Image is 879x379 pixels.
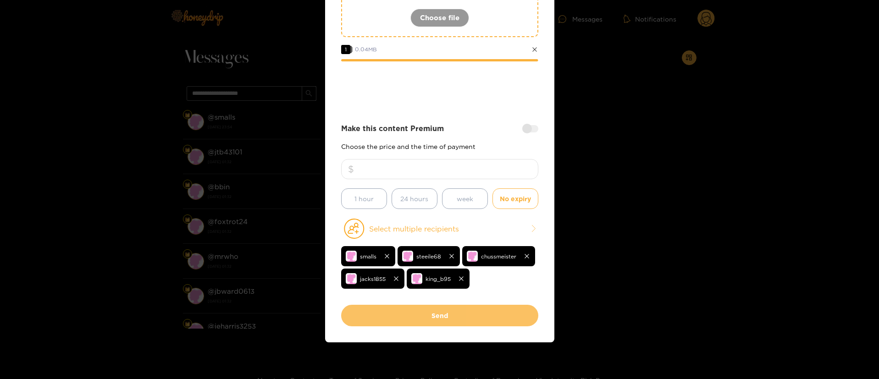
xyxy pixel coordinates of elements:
strong: Make this content Premium [341,123,444,134]
span: king_b95 [426,274,451,284]
img: no-avatar.png [346,251,357,262]
img: no-avatar.png [411,273,422,284]
img: no-avatar.png [346,273,357,284]
img: no-avatar.png [402,251,413,262]
button: No expiry [492,188,538,209]
p: Choose the price and the time of payment [341,143,538,150]
span: smalls [360,251,376,262]
span: 1 [341,45,350,54]
span: chussmeister [481,251,516,262]
span: 0.04 MB [355,46,377,52]
button: 24 hours [392,188,437,209]
span: week [457,193,473,204]
span: 1 hour [354,193,374,204]
img: no-avatar.png [467,251,478,262]
button: Select multiple recipients [341,218,538,239]
button: Choose file [410,9,469,27]
button: 1 hour [341,188,387,209]
span: No expiry [500,193,531,204]
button: Send [341,305,538,326]
span: steeile68 [416,251,441,262]
span: jacks1855 [360,274,386,284]
button: week [442,188,488,209]
span: 24 hours [400,193,428,204]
